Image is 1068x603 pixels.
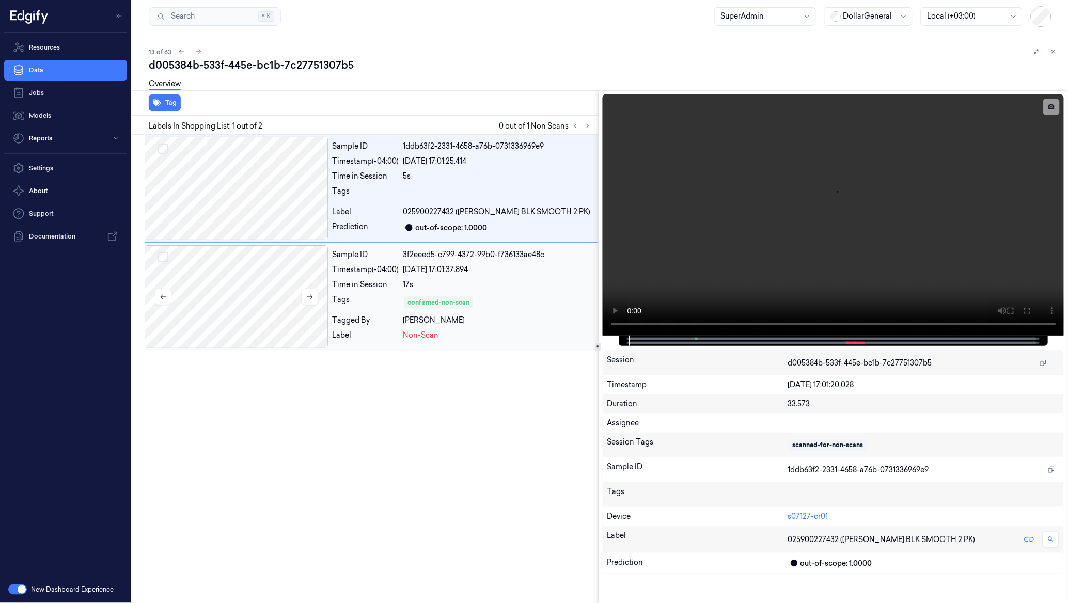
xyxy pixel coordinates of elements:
span: 025900227432 ([PERSON_NAME] BLK SMOOTH 2 PK) [403,207,590,217]
div: Prediction [607,557,788,569]
div: confirmed-non-scan [407,298,469,307]
div: Time in Session [332,279,399,290]
div: Session [607,355,788,371]
span: 1ddb63f2-2331-4658-a76b-0731336969e9 [788,465,929,475]
a: Support [4,203,127,224]
span: 0 out of 1 Non Scans [499,120,594,132]
div: Session Tags [607,437,788,453]
div: 1ddb63f2-2331-4658-a76b-0731336969e9 [403,141,594,152]
div: 3f2eeed5-c799-4372-99b0-f736133ae48c [403,249,594,260]
div: Prediction [332,221,399,234]
div: [PERSON_NAME] [403,315,594,326]
div: Tags [332,294,399,311]
div: Time in Session [332,171,399,182]
div: Device [607,511,788,522]
button: Select row [158,252,168,262]
div: Sample ID [332,249,399,260]
span: Labels In Shopping List: 1 out of 2 [149,121,262,132]
div: [DATE] 17:01:37.894 [403,264,594,275]
div: 5s [403,171,594,182]
button: Search⌘K [149,7,281,26]
div: Label [332,330,399,341]
div: Label [332,207,399,217]
div: Timestamp (-04:00) [332,156,399,167]
a: Documentation [4,226,127,247]
div: Tags [607,486,788,503]
a: Models [4,105,127,126]
div: Label [607,530,788,549]
div: out-of-scope: 1.0000 [800,558,872,569]
button: About [4,181,127,201]
a: Jobs [4,83,127,103]
button: Toggle Navigation [111,8,127,24]
div: [DATE] 17:01:20.028 [788,379,1059,390]
span: 025900227432 ([PERSON_NAME] BLK SMOOTH 2 PK) [788,534,976,545]
button: Tag [149,94,181,111]
a: Settings [4,158,127,179]
a: Data [4,60,127,81]
div: Tagged By [332,315,399,326]
div: Sample ID [607,462,788,478]
div: Tags [332,186,399,202]
div: out-of-scope: 1.0000 [415,223,487,233]
div: 33.573 [788,399,1059,409]
a: Resources [4,37,127,58]
div: Timestamp (-04:00) [332,264,399,275]
a: s07127-cr01 [788,512,828,521]
span: Non-Scan [403,330,438,341]
div: 17s [403,279,594,290]
div: Sample ID [332,141,399,152]
button: Select row [158,144,168,154]
span: d005384b-533f-445e-bc1b-7c27751307b5 [788,358,932,369]
button: Reports [4,128,127,149]
div: d005384b-533f-445e-bc1b-7c27751307b5 [149,58,1060,72]
div: Assignee [607,418,1060,429]
span: Search [167,11,195,22]
div: [DATE] 17:01:25.414 [403,156,594,167]
div: scanned-for-non-scans [793,440,863,450]
div: Duration [607,399,788,409]
span: 13 of 63 [149,47,171,56]
div: Timestamp [607,379,788,390]
a: Overview [149,78,181,90]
